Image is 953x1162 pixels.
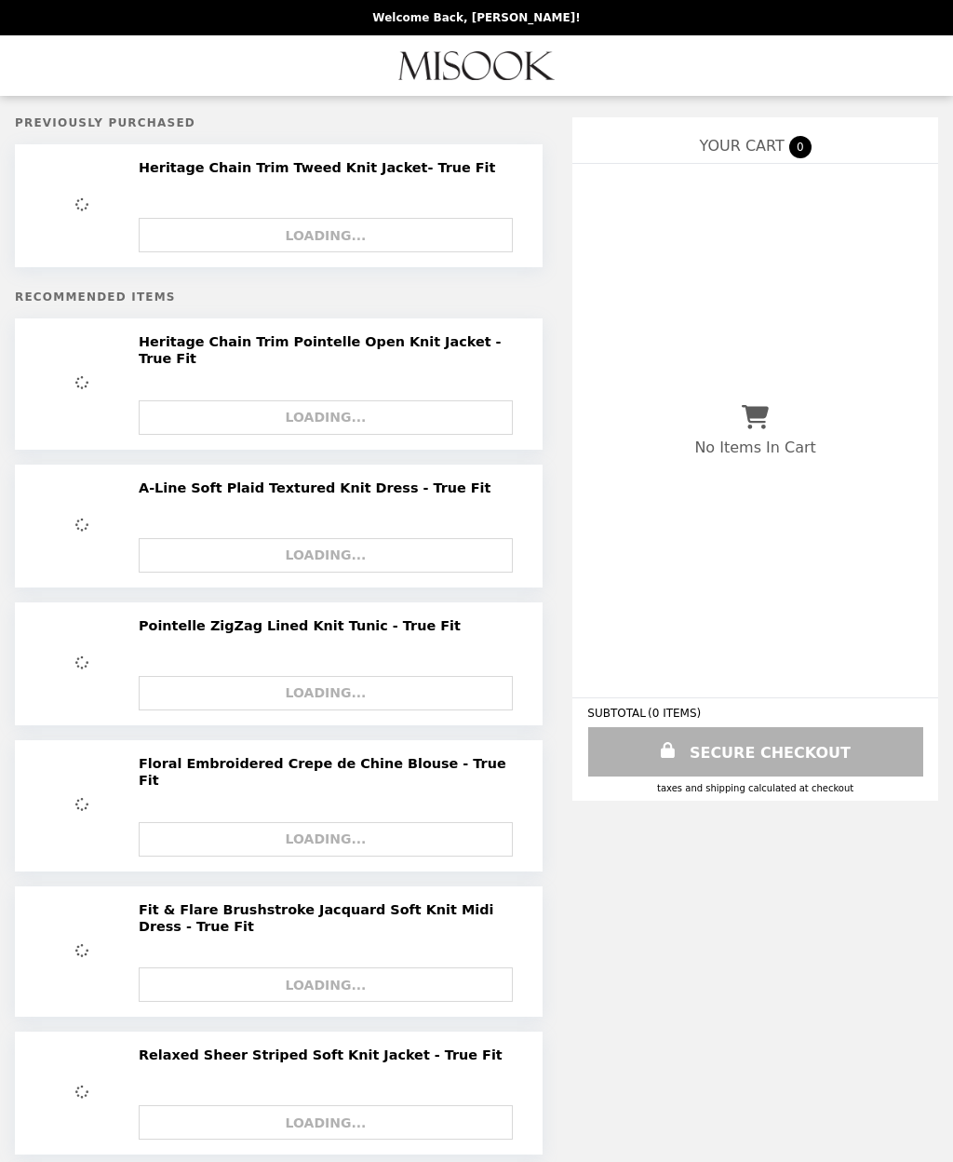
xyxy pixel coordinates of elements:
[789,136,812,158] span: 0
[15,290,543,304] h5: Recommended Items
[587,707,648,720] span: SUBTOTAL
[694,439,815,456] p: No Items In Cart
[372,11,580,24] p: Welcome Back, [PERSON_NAME]!
[139,480,498,496] h2: A-Line Soft Plaid Textured Knit Dress - True Fit
[139,159,503,176] h2: Heritage Chain Trim Tweed Knit Jacket- True Fit
[139,1047,510,1063] h2: Relaxed Sheer Striped Soft Knit Jacket - True Fit
[398,47,555,85] img: Brand Logo
[648,707,701,720] span: ( 0 ITEMS )
[139,333,516,368] h2: Heritage Chain Trim Pointelle Open Knit Jacket - True Fit
[700,137,785,155] span: YOUR CART
[139,617,468,634] h2: Pointelle ZigZag Lined Knit Tunic - True Fit
[15,116,543,129] h5: Previously Purchased
[139,755,516,790] h2: Floral Embroidered Crepe de Chine Blouse - True Fit
[587,783,923,793] div: Taxes and Shipping calculated at checkout
[139,901,516,936] h2: Fit & Flare Brushstroke Jacquard Soft Knit Midi Dress - True Fit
